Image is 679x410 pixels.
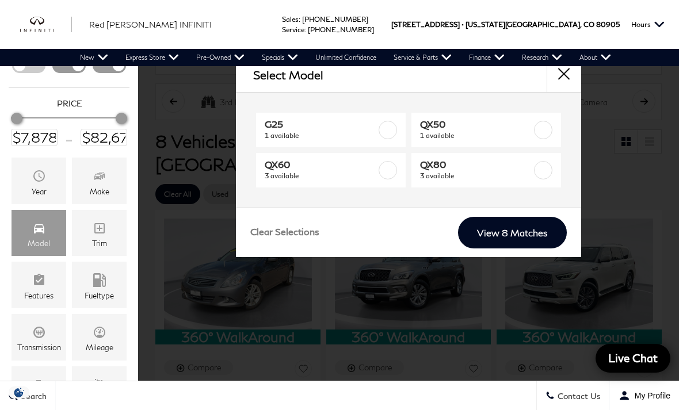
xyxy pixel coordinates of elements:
[304,25,306,34] span: :
[93,270,106,291] span: Fueltype
[513,49,571,66] a: Research
[420,159,533,170] span: QX80
[117,49,188,66] a: Express Store
[253,68,323,81] h2: Select Model
[93,219,106,239] span: Trim
[28,239,50,247] div: Model
[420,118,533,130] span: QX50
[71,49,117,66] a: New
[90,187,109,196] div: Make
[420,130,533,141] span: 1 available
[12,158,66,204] div: YearYear
[20,17,72,32] img: INFINITI
[93,166,106,187] span: Make
[265,170,377,182] span: 3 available
[12,210,66,256] div: ModelModel
[307,49,385,66] a: Unlimited Confidence
[14,98,124,109] h5: Price
[72,210,127,256] div: TrimTrim
[116,113,127,124] div: Maximum Price
[256,153,406,187] a: QX603 available
[547,58,581,92] button: close
[89,20,212,29] span: Red [PERSON_NAME] INFINITI
[17,343,61,351] div: Transmission
[411,113,561,147] a: QX501 available
[11,129,58,146] input: Minimum
[391,20,620,29] a: [STREET_ADDRESS] • [US_STATE][GEOGRAPHIC_DATA], CO 80905
[11,113,22,124] div: Minimum Price
[92,239,107,247] div: Trim
[188,49,253,66] a: Pre-Owned
[71,49,620,66] nav: Main Navigation
[420,170,533,182] span: 3 available
[571,49,620,66] a: About
[253,49,307,66] a: Specials
[596,344,670,373] a: Live Chat
[32,166,46,187] span: Year
[24,292,54,300] div: Features
[12,262,66,308] div: FeaturesFeatures
[93,323,106,343] span: Mileage
[265,130,377,141] span: 1 available
[12,314,66,361] div: TransmissionTransmission
[282,15,299,24] span: Sales
[308,25,374,34] a: [PHONE_NUMBER]
[32,375,46,396] span: Engine
[86,343,113,351] div: Mileage
[265,118,377,130] span: G25
[20,17,72,32] a: infiniti
[302,15,368,24] a: [PHONE_NUMBER]
[282,25,304,34] span: Service
[93,375,106,396] span: Color
[411,153,561,187] a: QX803 available
[72,158,127,204] div: MakeMake
[32,323,46,343] span: Transmission
[299,15,300,24] span: :
[6,386,32,398] img: Opt-Out Icon
[265,159,377,170] span: QX60
[89,18,212,30] a: Red [PERSON_NAME] INFINITI
[32,219,46,239] span: Model
[385,49,460,66] a: Service & Parts
[32,187,47,196] div: Year
[32,270,46,291] span: Features
[81,129,127,146] input: Maximum
[555,391,601,401] span: Contact Us
[460,49,513,66] a: Finance
[458,217,567,248] a: View 8 Matches
[610,381,679,410] button: Open user profile menu
[11,109,127,146] div: Price
[18,391,47,401] span: Search
[6,386,32,398] section: Click to Open Cookie Consent Modal
[256,113,406,147] a: G251 available
[630,391,670,400] span: My Profile
[85,292,114,300] div: Fueltype
[72,262,127,308] div: FueltypeFueltype
[602,351,663,365] span: Live Chat
[250,226,319,240] a: Clear Selections
[72,314,127,361] div: MileageMileage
